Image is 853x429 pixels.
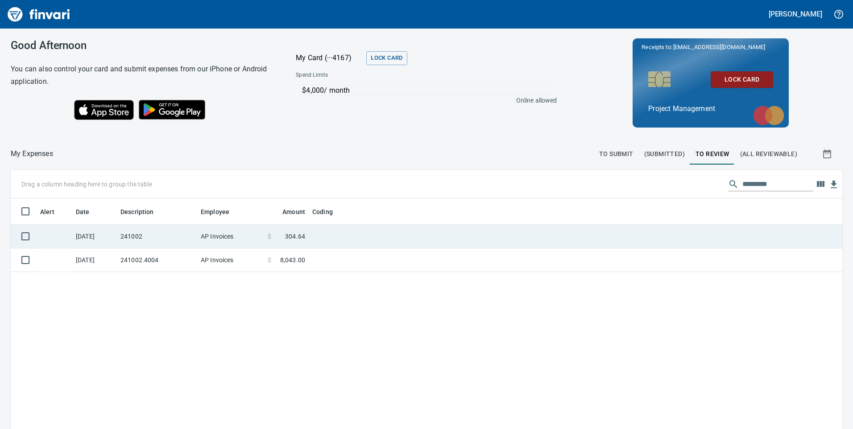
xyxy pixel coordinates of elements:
[371,53,402,63] span: Lock Card
[5,4,72,25] img: Finvari
[814,177,827,191] button: Choose columns to display
[312,206,344,217] span: Coding
[740,148,797,160] span: (All Reviewable)
[74,100,134,120] img: Download on the App Store
[366,51,407,65] button: Lock Card
[11,39,273,52] h3: Good Afternoon
[642,43,780,52] p: Receipts to:
[201,206,229,217] span: Employee
[201,206,241,217] span: Employee
[285,232,305,241] span: 304.64
[280,256,305,264] span: 8,043.00
[268,256,271,264] span: $
[827,178,841,191] button: Download table
[711,71,773,88] button: Lock Card
[644,148,685,160] span: (Submitted)
[296,71,442,80] span: Spend Limits
[120,206,154,217] span: Description
[197,248,264,272] td: AP Invoices
[40,206,66,217] span: Alert
[302,85,552,96] p: $4,000 / month
[268,232,271,241] span: $
[11,63,273,88] h6: You can also control your card and submit expenses from our iPhone or Android application.
[21,180,152,189] p: Drag a column heading here to group the table
[296,53,363,63] p: My Card (···4167)
[134,95,211,124] img: Get it on Google Play
[197,225,264,248] td: AP Invoices
[814,143,842,165] button: Show transactions within a particular date range
[72,225,117,248] td: [DATE]
[648,103,773,114] p: Project Management
[282,206,305,217] span: Amount
[76,206,101,217] span: Date
[718,74,766,85] span: Lock Card
[766,7,824,21] button: [PERSON_NAME]
[672,43,766,51] span: [EMAIL_ADDRESS][DOMAIN_NAME]
[76,206,90,217] span: Date
[11,148,53,159] nav: breadcrumb
[271,206,305,217] span: Amount
[769,9,822,19] h5: [PERSON_NAME]
[696,148,729,160] span: To Review
[120,206,166,217] span: Description
[72,248,117,272] td: [DATE]
[749,101,789,130] img: mastercard.svg
[117,225,197,248] td: 241002
[117,248,197,272] td: 241002.4004
[599,148,634,160] span: To Submit
[289,96,557,105] p: Online allowed
[11,148,53,159] p: My Expenses
[312,206,333,217] span: Coding
[40,206,54,217] span: Alert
